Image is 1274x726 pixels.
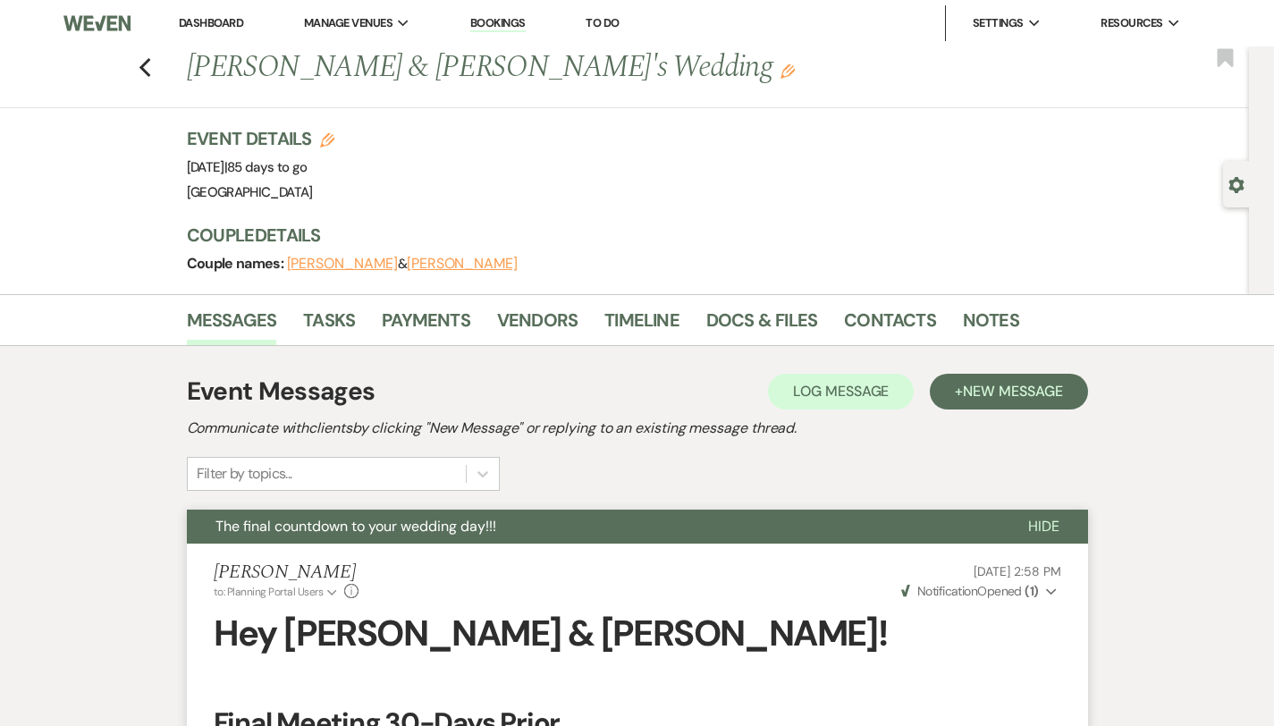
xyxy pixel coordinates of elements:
a: Contacts [844,306,936,345]
button: [PERSON_NAME] [287,257,398,271]
span: 85 days to go [227,158,308,176]
button: +New Message [930,374,1087,409]
a: Payments [382,306,470,345]
span: Settings [973,14,1024,32]
span: Hide [1028,517,1059,536]
span: Manage Venues [304,14,392,32]
a: Notes [963,306,1019,345]
a: Messages [187,306,277,345]
button: Edit [780,63,795,79]
h1: [PERSON_NAME] & [PERSON_NAME]'s Wedding [187,46,988,89]
span: to: Planning Portal Users [214,585,324,599]
strong: Hey [PERSON_NAME] & [PERSON_NAME]! [214,610,888,656]
div: Filter by topics... [197,463,292,485]
span: Opened [901,583,1039,599]
span: [DATE] 2:58 PM [974,563,1060,579]
a: Docs & Files [706,306,817,345]
button: Log Message [768,374,914,409]
span: [DATE] [187,158,308,176]
h3: Couple Details [187,223,1188,248]
a: Bookings [470,15,526,32]
strong: ( 1 ) [1025,583,1038,599]
span: The final countdown to your wedding day!!! [215,517,496,536]
h1: Event Messages [187,373,375,410]
span: Couple names: [187,254,287,273]
a: Vendors [497,306,578,345]
a: To Do [586,15,619,30]
a: Dashboard [179,15,243,30]
button: Open lead details [1228,175,1244,192]
span: [GEOGRAPHIC_DATA] [187,183,313,201]
a: Timeline [604,306,679,345]
span: New Message [963,382,1062,401]
button: Hide [1000,510,1088,544]
button: The final countdown to your wedding day!!! [187,510,1000,544]
h3: Event Details [187,126,335,151]
span: Resources [1101,14,1162,32]
span: Log Message [793,382,889,401]
h5: [PERSON_NAME] [214,561,359,584]
span: | [224,158,308,176]
button: NotificationOpened (1) [899,582,1061,601]
a: Tasks [303,306,355,345]
span: & [287,255,518,273]
button: to: Planning Portal Users [214,584,341,600]
button: [PERSON_NAME] [407,257,518,271]
h2: Communicate with clients by clicking "New Message" or replying to an existing message thread. [187,418,1088,439]
img: Weven Logo [63,4,131,42]
span: Notification [917,583,977,599]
